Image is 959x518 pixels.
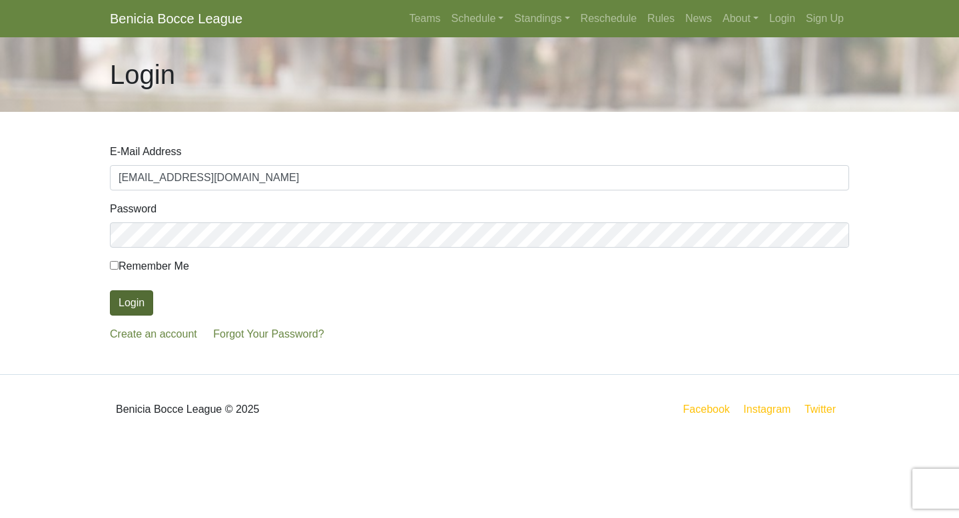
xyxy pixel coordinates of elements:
label: Remember Me [110,258,189,274]
h1: Login [110,59,175,91]
a: Reschedule [575,5,643,32]
a: Forgot Your Password? [213,328,324,340]
a: Instagram [741,401,793,417]
a: Benicia Bocce League [110,5,242,32]
a: Rules [642,5,680,32]
label: Password [110,201,157,217]
label: E-Mail Address [110,144,182,160]
div: Benicia Bocce League © 2025 [100,386,479,433]
a: Teams [404,5,446,32]
a: Login [764,5,800,32]
a: About [717,5,764,32]
input: Remember Me [110,261,119,270]
a: Standings [509,5,575,32]
a: Sign Up [800,5,849,32]
a: Facebook [681,401,733,417]
a: Twitter [802,401,846,417]
button: Login [110,290,153,316]
a: Schedule [446,5,509,32]
a: Create an account [110,328,197,340]
a: News [680,5,717,32]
